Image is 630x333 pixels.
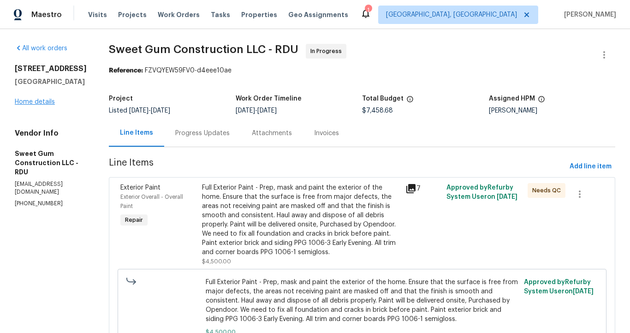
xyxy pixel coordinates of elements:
[362,107,393,114] span: $7,458.68
[109,95,133,102] h5: Project
[532,186,565,195] span: Needs QC
[109,107,170,114] span: Listed
[206,278,518,324] span: Full Exterior Paint - Prep, mask and paint the exterior of the home. Ensure that the surface is f...
[405,183,440,194] div: 7
[257,107,277,114] span: [DATE]
[175,129,230,138] div: Progress Updates
[288,10,348,19] span: Geo Assignments
[241,10,277,19] span: Properties
[252,129,292,138] div: Attachments
[365,6,371,15] div: 1
[236,107,255,114] span: [DATE]
[362,95,404,102] h5: Total Budget
[15,77,87,86] h5: [GEOGRAPHIC_DATA]
[489,107,616,114] div: [PERSON_NAME]
[566,158,615,175] button: Add line item
[202,259,231,264] span: $4,500.00
[121,215,147,225] span: Repair
[560,10,616,19] span: [PERSON_NAME]
[524,279,594,295] span: Approved by Refurby System User on
[15,129,87,138] h4: Vendor Info
[236,107,277,114] span: -
[386,10,517,19] span: [GEOGRAPHIC_DATA], [GEOGRAPHIC_DATA]
[489,95,535,102] h5: Assigned HPM
[109,66,615,75] div: FZVQYEW59FV0-d4eee10ae
[15,180,87,196] p: [EMAIL_ADDRESS][DOMAIN_NAME]
[151,107,170,114] span: [DATE]
[118,10,147,19] span: Projects
[570,161,612,172] span: Add line item
[31,10,62,19] span: Maestro
[446,184,517,200] span: Approved by Refurby System User on
[202,183,400,257] div: Full Exterior Paint - Prep, mask and paint the exterior of the home. Ensure that the surface is f...
[497,194,517,200] span: [DATE]
[109,67,143,74] b: Reference:
[211,12,230,18] span: Tasks
[15,200,87,208] p: [PHONE_NUMBER]
[15,64,87,73] h2: [STREET_ADDRESS]
[88,10,107,19] span: Visits
[538,95,545,107] span: The hpm assigned to this work order.
[236,95,302,102] h5: Work Order Timeline
[120,194,183,209] span: Exterior Overall - Overall Paint
[314,129,339,138] div: Invoices
[158,10,200,19] span: Work Orders
[129,107,170,114] span: -
[129,107,149,114] span: [DATE]
[406,95,414,107] span: The total cost of line items that have been proposed by Opendoor. This sum includes line items th...
[15,45,67,52] a: All work orders
[15,99,55,105] a: Home details
[109,44,298,55] span: Sweet Gum Construction LLC - RDU
[310,47,345,56] span: In Progress
[120,128,153,137] div: Line Items
[109,158,566,175] span: Line Items
[120,184,160,191] span: Exterior Paint
[573,288,594,295] span: [DATE]
[15,149,87,177] h5: Sweet Gum Construction LLC - RDU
